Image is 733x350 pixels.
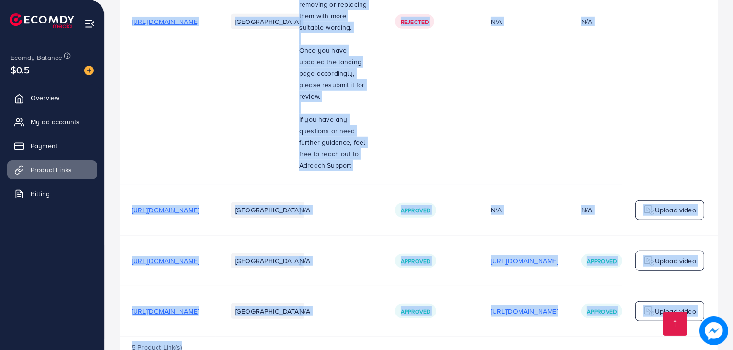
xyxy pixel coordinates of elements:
[7,184,97,203] a: Billing
[587,307,617,315] span: Approved
[132,205,199,215] span: [URL][DOMAIN_NAME]
[132,256,199,266] span: [URL][DOMAIN_NAME]
[84,66,94,75] img: image
[31,141,57,151] span: Payment
[655,204,696,216] p: Upload video
[699,316,728,345] img: image
[231,202,304,218] li: [GEOGRAPHIC_DATA]
[299,256,310,266] span: N/A
[401,257,430,265] span: Approved
[491,255,558,267] p: [URL][DOMAIN_NAME]
[581,205,592,215] div: N/A
[299,114,372,171] p: If you have any questions or need further guidance, feel free to reach out to Adreach Support
[31,189,50,198] span: Billing
[7,112,97,131] a: My ad accounts
[10,13,74,28] img: logo
[132,306,199,316] span: [URL][DOMAIN_NAME]
[31,93,59,103] span: Overview
[655,305,696,317] p: Upload video
[132,17,199,26] span: [URL][DOMAIN_NAME]
[401,206,430,214] span: Approved
[7,160,97,179] a: Product Links
[84,18,95,29] img: menu
[299,306,310,316] span: N/A
[643,204,655,216] img: logo
[231,303,304,319] li: [GEOGRAPHIC_DATA]
[491,17,558,26] div: N/A
[11,53,62,62] span: Ecomdy Balance
[655,255,696,267] p: Upload video
[643,255,655,267] img: logo
[299,45,372,102] p: Once you have updated the landing page accordingly, please resubmit it for review.
[31,165,72,175] span: Product Links
[231,14,304,29] li: [GEOGRAPHIC_DATA]
[7,136,97,155] a: Payment
[581,17,592,26] div: N/A
[401,307,430,315] span: Approved
[491,305,558,317] p: [URL][DOMAIN_NAME]
[401,18,429,26] span: Rejected
[31,117,79,127] span: My ad accounts
[299,205,310,215] span: N/A
[643,305,655,317] img: logo
[7,88,97,107] a: Overview
[587,257,617,265] span: Approved
[11,63,30,77] span: $0.5
[231,253,304,268] li: [GEOGRAPHIC_DATA]
[491,205,558,215] div: N/A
